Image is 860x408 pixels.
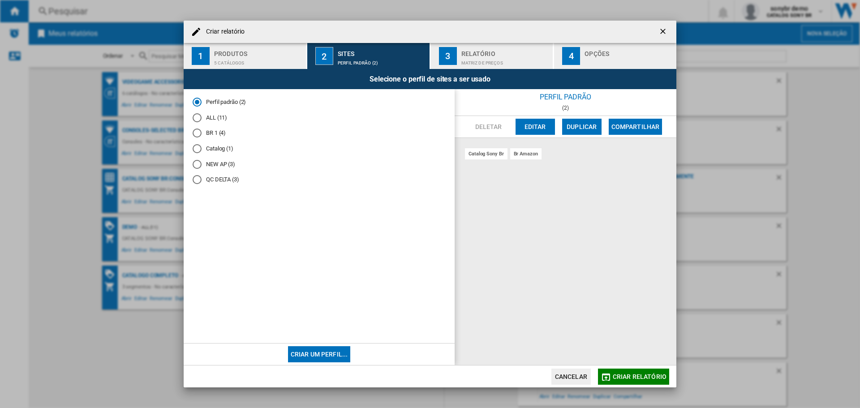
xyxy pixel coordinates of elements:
[184,69,676,89] div: Selecione o perfil de sites a ser usado
[431,43,554,69] button: 3 Relatório Matriz de preços
[585,47,673,56] div: Opções
[439,47,457,65] div: 3
[307,43,430,69] button: 2 Sites Perfil padrão (2)
[338,56,426,65] div: Perfil padrão (2)
[455,105,676,111] div: (2)
[288,346,351,362] button: Criar um perfil...
[469,119,508,135] button: Deletar
[214,47,302,56] div: Produtos
[655,23,673,41] button: getI18NText('BUTTONS.CLOSE_DIALOG')
[192,47,210,65] div: 1
[193,98,446,107] md-radio-button: Perfil padrão (2)
[193,113,446,122] md-radio-button: ALL (11)
[613,373,666,380] span: Criar relatório
[562,47,580,65] div: 4
[461,56,550,65] div: Matriz de preços
[465,148,507,159] div: catalog sony br
[598,369,669,385] button: Criar relatório
[315,47,333,65] div: 2
[516,119,555,135] button: Editar
[214,56,302,65] div: 5 catálogos
[338,47,426,56] div: Sites
[658,27,669,38] ng-md-icon: getI18NText('BUTTONS.CLOSE_DIALOG')
[510,148,542,159] div: br amazon
[562,119,602,135] button: Duplicar
[461,47,550,56] div: Relatório
[455,89,676,105] div: Perfil padrão
[193,176,446,184] md-radio-button: QC DELTA (3)
[554,43,676,69] button: 4 Opções
[193,129,446,137] md-radio-button: BR 1 (4)
[202,27,245,36] h4: Criar relatório
[184,43,307,69] button: 1 Produtos 5 catálogos
[193,145,446,153] md-radio-button: Catalog (1)
[609,119,662,135] button: Compartilhar
[193,160,446,168] md-radio-button: NEW AP (3)
[551,369,591,385] button: Cancelar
